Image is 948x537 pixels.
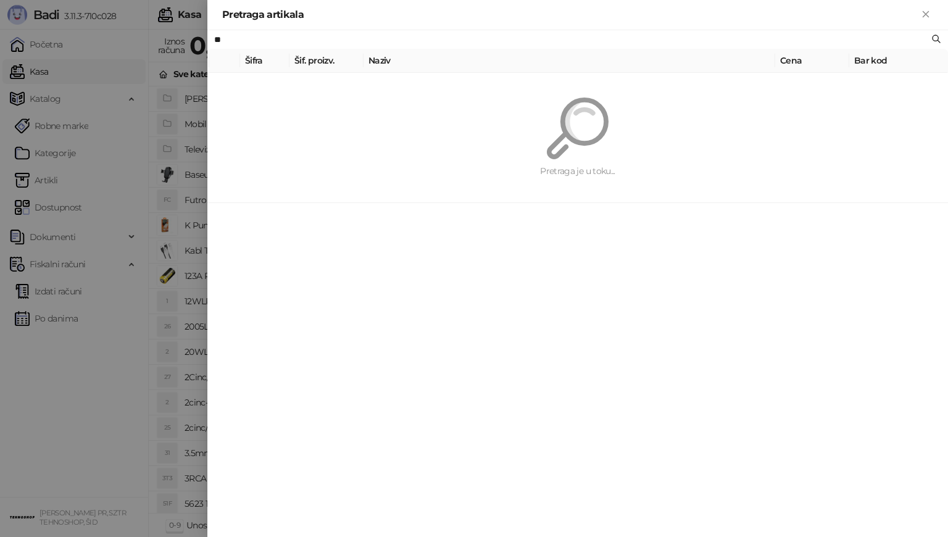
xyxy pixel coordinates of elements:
th: Bar kod [849,49,948,73]
div: Pretraga artikala [222,7,918,22]
th: Šifra [240,49,289,73]
th: Cena [775,49,849,73]
th: Šif. proizv. [289,49,364,73]
div: Pretraga je u toku... [237,164,918,178]
button: Zatvori [918,7,933,22]
th: Naziv [364,49,775,73]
